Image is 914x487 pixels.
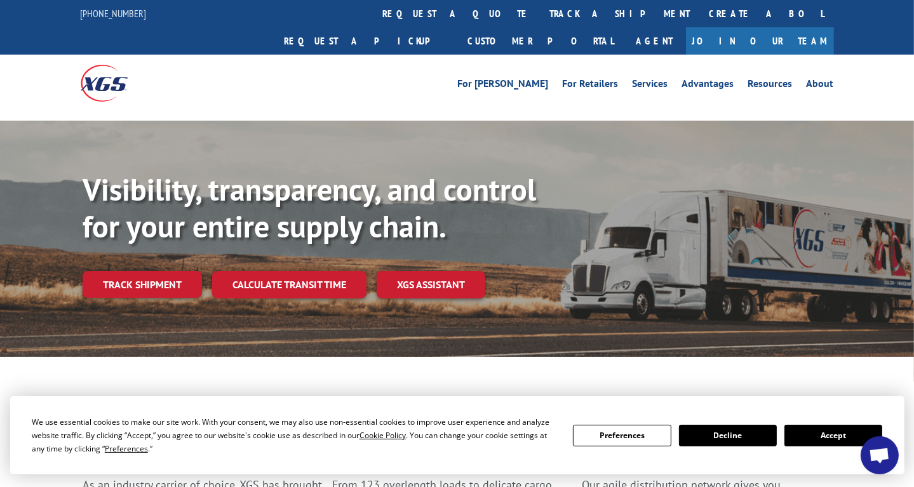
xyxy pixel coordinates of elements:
button: Preferences [573,425,671,446]
a: Agent [624,27,686,55]
a: XGS ASSISTANT [377,271,485,298]
a: For [PERSON_NAME] [458,79,549,93]
a: [PHONE_NUMBER] [81,7,147,20]
button: Decline [679,425,777,446]
div: We use essential cookies to make our site work. With your consent, we may also use non-essential ... [32,415,558,455]
a: Customer Portal [459,27,624,55]
a: Join Our Team [686,27,834,55]
a: Resources [748,79,793,93]
a: Advantages [682,79,734,93]
div: Cookie Consent Prompt [10,396,904,474]
a: Calculate transit time [212,271,366,298]
button: Accept [784,425,882,446]
a: About [807,79,834,93]
a: Track shipment [83,271,202,298]
a: For Retailers [563,79,619,93]
span: Cookie Policy [360,430,406,441]
span: Preferences [105,443,148,454]
a: Services [633,79,668,93]
b: Visibility, transparency, and control for your entire supply chain. [83,170,536,246]
a: Request a pickup [275,27,459,55]
div: Open chat [861,436,899,474]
